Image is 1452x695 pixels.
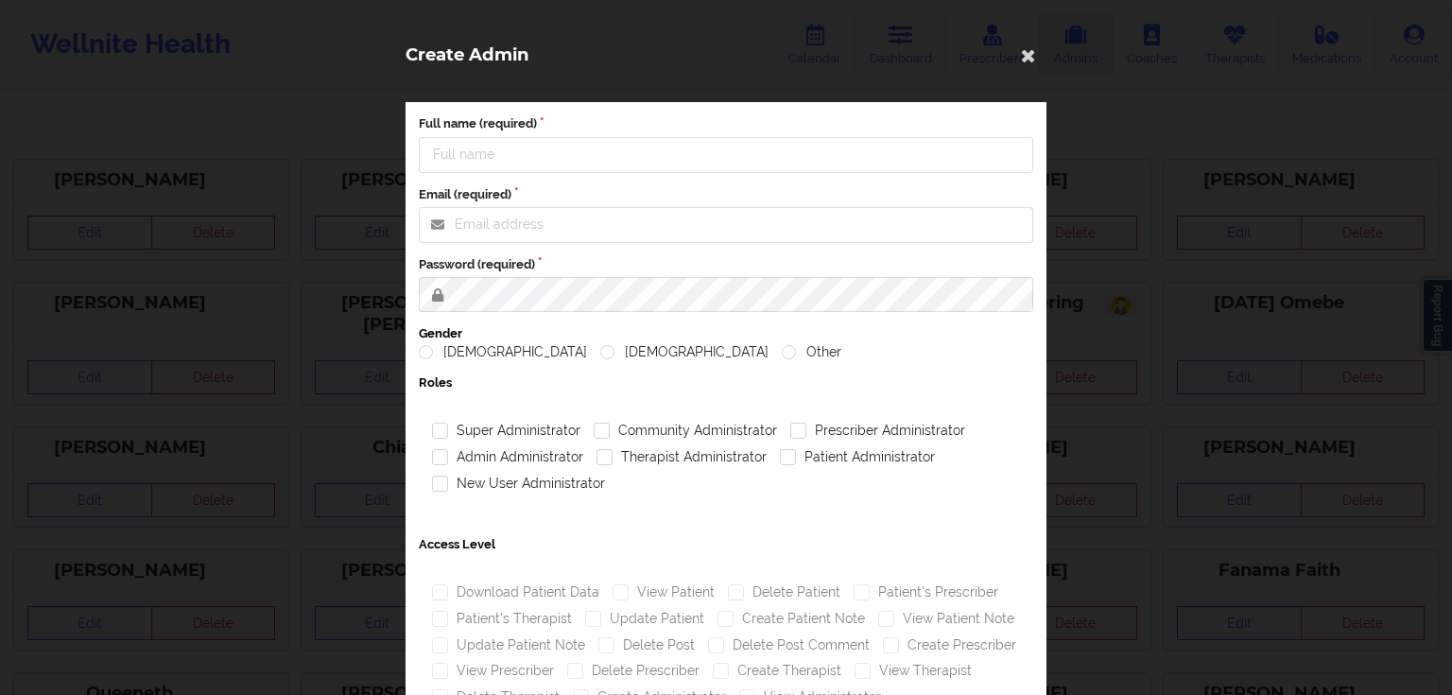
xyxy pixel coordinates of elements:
[419,374,1033,391] label: Roles
[717,611,865,627] label: Create Patient Note
[790,423,965,439] label: Prescriber Administrator
[855,663,972,679] label: View Therapist
[780,449,935,465] label: Patient Administrator
[878,611,1014,627] label: View Patient Note
[594,423,777,439] label: Community Administrator
[782,344,841,360] label: Other
[419,115,1033,132] label: Full name (required)
[567,663,700,679] label: Delete Prescriber
[600,344,769,360] label: [DEMOGRAPHIC_DATA]
[419,344,587,360] label: [DEMOGRAPHIC_DATA]
[713,663,841,679] label: Create Therapist
[598,637,695,653] label: Delete Post
[419,325,1033,342] label: Gender
[419,186,1033,203] label: Email (required)
[419,207,1033,243] input: Email address
[585,611,704,627] label: Update Patient
[419,256,1033,273] label: Password (required)
[596,449,767,465] label: Therapist Administrator
[883,637,1016,653] label: Create Prescriber
[432,476,605,492] label: New User Administrator
[419,137,1033,173] input: Full name
[432,449,583,465] label: Admin Administrator
[432,611,572,627] label: Patient's Therapist
[432,423,580,439] label: Super Administrator
[728,584,840,600] label: Delete Patient
[613,584,715,600] label: View Patient
[432,584,599,600] label: Download Patient Data
[708,637,870,653] label: Delete Post Comment
[432,637,585,653] label: Update Patient Note
[854,584,998,600] label: Patient's Prescriber
[432,663,554,679] label: View Prescriber
[386,26,1066,82] div: Create Admin
[419,536,1033,553] label: Access Level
